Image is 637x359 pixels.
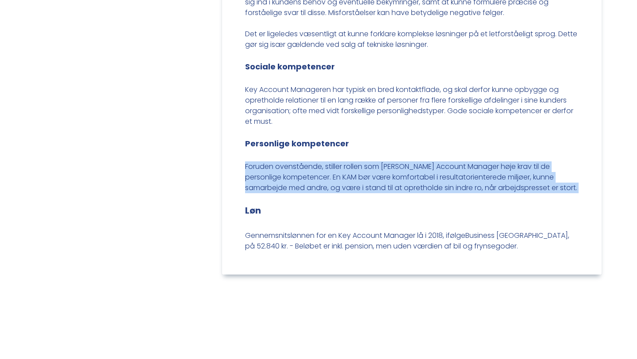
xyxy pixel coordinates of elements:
div: Key Account Manageren har typisk en bred kontaktflade, og skal derfor kunne opbygge og opretholde... [245,84,579,137]
div: Gennemsnitslønnen for en Key Account Manager lå i 2018, ifølge , på 52.840 kr. - Beløbet er inkl.... [245,230,579,252]
strong: Personlige kompetencer [245,138,349,149]
div: Det er ligeledes væsentligt at kunne forklare komplekse løsninger på et letforståeligt sprog. Det... [245,29,579,61]
strong: Løn [245,204,261,217]
strong: Sociale kompetencer [245,61,335,72]
a: Business [GEOGRAPHIC_DATA] [465,230,568,241]
div: Foruden ovenstående, stiller rollen som [PERSON_NAME] Account Manager høje krav til de personlige... [245,161,579,204]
